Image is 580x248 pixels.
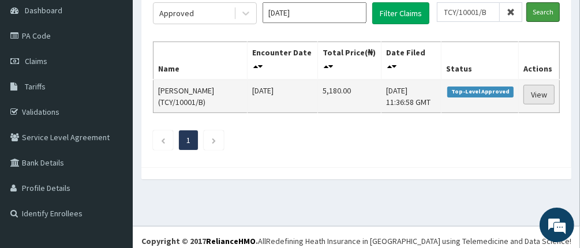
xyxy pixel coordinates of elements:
[318,80,381,113] td: 5,180.00
[381,42,441,80] th: Date Filed
[266,235,571,247] div: Redefining Heath Insurance in [GEOGRAPHIC_DATA] using Telemedicine and Data Science!
[159,7,194,19] div: Approved
[60,65,194,80] div: Chat with us now
[189,6,217,33] div: Minimize live chat window
[247,80,317,113] td: [DATE]
[67,59,159,176] span: We're online!
[381,80,441,113] td: [DATE] 11:36:58 GMT
[25,81,46,92] span: Tariffs
[247,42,317,80] th: Encounter Date
[441,42,519,80] th: Status
[206,236,256,246] a: RelianceHMO
[6,144,220,184] textarea: Type your message and hit 'Enter'
[318,42,381,80] th: Total Price(₦)
[437,2,500,22] input: Search by HMO ID
[25,5,62,16] span: Dashboard
[186,135,190,145] a: Page 1 is your current page
[523,85,555,104] a: View
[154,42,248,80] th: Name
[154,80,248,113] td: [PERSON_NAME] (TCY/10001/B)
[21,58,47,87] img: d_794563401_company_1708531726252_794563401
[160,135,166,145] a: Previous page
[141,236,258,246] strong: Copyright © 2017 .
[526,2,560,22] input: Search
[25,56,47,66] span: Claims
[518,42,559,80] th: Actions
[372,2,429,24] button: Filter Claims
[447,87,514,97] span: Top-Level Approved
[211,135,216,145] a: Next page
[263,2,366,23] input: Select Month and Year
